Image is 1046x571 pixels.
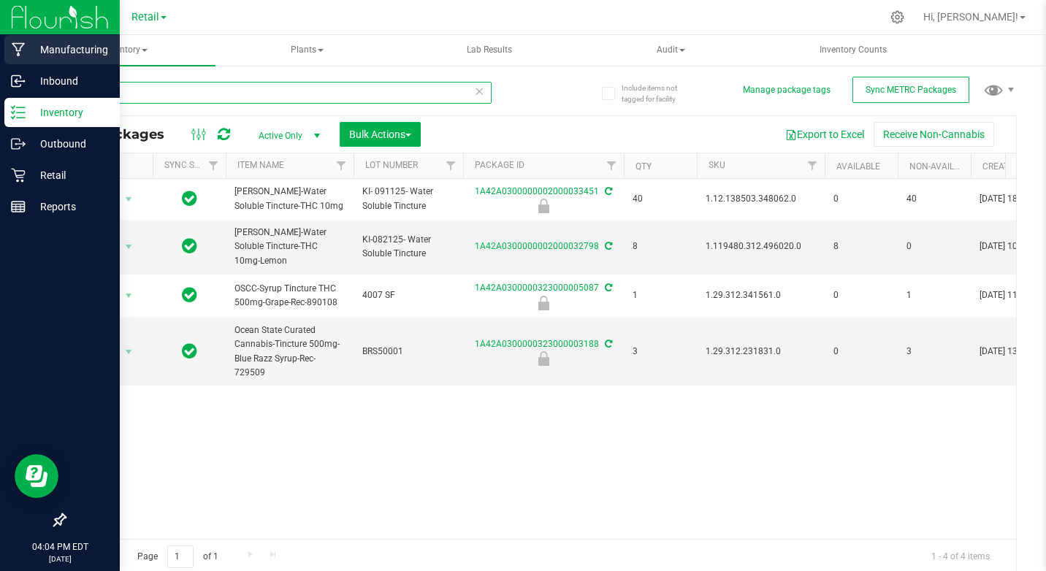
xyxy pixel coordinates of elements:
[909,161,974,172] a: Non-Available
[131,11,159,23] span: Retail
[182,341,197,361] span: In Sync
[706,192,816,206] span: 1.12.138503.348062.0
[11,105,26,120] inline-svg: Inventory
[7,553,113,564] p: [DATE]
[329,153,354,178] a: Filter
[26,72,113,90] p: Inbound
[581,36,760,65] span: Audit
[349,129,411,140] span: Bulk Actions
[776,122,874,147] button: Export to Excel
[362,185,454,212] span: KI- 091125- Water Soluble Tincture
[633,192,688,206] span: 40
[982,161,1043,172] a: Created Date
[801,153,825,178] a: Filter
[800,44,906,56] span: Inventory Counts
[475,82,485,101] span: Clear
[7,540,113,553] p: 04:04 PM EDT
[237,160,284,170] a: Item Name
[234,226,345,268] span: [PERSON_NAME]-Water Soluble Tincture-THC 10mg-Lemon
[11,168,26,183] inline-svg: Retail
[120,189,138,210] span: select
[447,44,532,56] span: Lab Results
[120,285,138,306] span: select
[167,545,194,568] input: 1
[217,35,397,66] a: Plants
[218,36,397,65] span: Plants
[15,454,58,498] iframe: Resource center
[26,166,113,184] p: Retail
[120,342,138,362] span: select
[26,41,113,58] p: Manufacturing
[461,296,626,310] div: Hold for Investigation
[709,160,725,170] a: SKU
[35,35,215,66] a: Inventory
[11,42,26,57] inline-svg: Manufacturing
[125,545,230,568] span: Page of 1
[888,10,906,24] div: Manage settings
[923,11,1018,23] span: Hi, [PERSON_NAME]!
[461,351,626,366] div: Hold for Investigation
[920,545,1001,567] span: 1 - 4 of 4 items
[475,241,599,251] a: 1A42A0300000002000032798
[603,241,612,251] span: Sync from Compliance System
[866,85,956,95] span: Sync METRC Packages
[362,233,454,261] span: KI-082125- Water Soluble Tincture
[76,126,179,142] span: All Packages
[182,188,197,209] span: In Sync
[600,153,624,178] a: Filter
[635,161,652,172] a: Qty
[836,161,880,172] a: Available
[581,35,761,66] a: Audit
[743,84,831,96] button: Manage package tags
[234,185,345,212] span: [PERSON_NAME]-Water Soluble Tincture-THC 10mg
[906,345,962,359] span: 3
[11,137,26,151] inline-svg: Outbound
[362,288,454,302] span: 4007 SF
[852,77,969,103] button: Sync METRC Packages
[633,239,688,253] span: 8
[763,35,943,66] a: Inventory Counts
[234,282,345,310] span: OSCC-Syrup Tincture THC 500mg-Grape-Rec-890108
[706,345,816,359] span: 1.29.312.231831.0
[362,345,454,359] span: BRS50001
[439,153,463,178] a: Filter
[234,323,345,380] span: Ocean State Curated Cannabis-Tincture 500mg-Blue Razz Syrup-Rec-729509
[906,192,962,206] span: 40
[622,83,695,104] span: Include items not tagged for facility
[603,283,612,293] span: Sync from Compliance System
[182,236,197,256] span: In Sync
[906,288,962,302] span: 1
[11,199,26,214] inline-svg: Reports
[633,288,688,302] span: 1
[833,288,889,302] span: 0
[202,153,226,178] a: Filter
[475,186,599,196] a: 1A42A0300000002000033451
[906,239,962,253] span: 0
[64,82,492,104] input: Search Package ID, Item Name, SKU, Lot or Part Number...
[26,135,113,153] p: Outbound
[874,122,994,147] button: Receive Non-Cannabis
[11,74,26,88] inline-svg: Inbound
[603,339,612,349] span: Sync from Compliance System
[461,199,626,213] div: Newly Received
[26,198,113,215] p: Reports
[833,345,889,359] span: 0
[475,339,599,349] a: 1A42A0300000323000003188
[182,285,197,305] span: In Sync
[633,345,688,359] span: 3
[833,239,889,253] span: 8
[164,160,221,170] a: Sync Status
[706,288,816,302] span: 1.29.312.341561.0
[475,160,524,170] a: Package ID
[340,122,421,147] button: Bulk Actions
[833,192,889,206] span: 0
[475,283,599,293] a: 1A42A0300000323000005087
[120,237,138,257] span: select
[706,239,816,253] span: 1.119480.312.496020.0
[26,104,113,121] p: Inventory
[399,35,579,66] a: Lab Results
[603,186,612,196] span: Sync from Compliance System
[365,160,418,170] a: Lot Number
